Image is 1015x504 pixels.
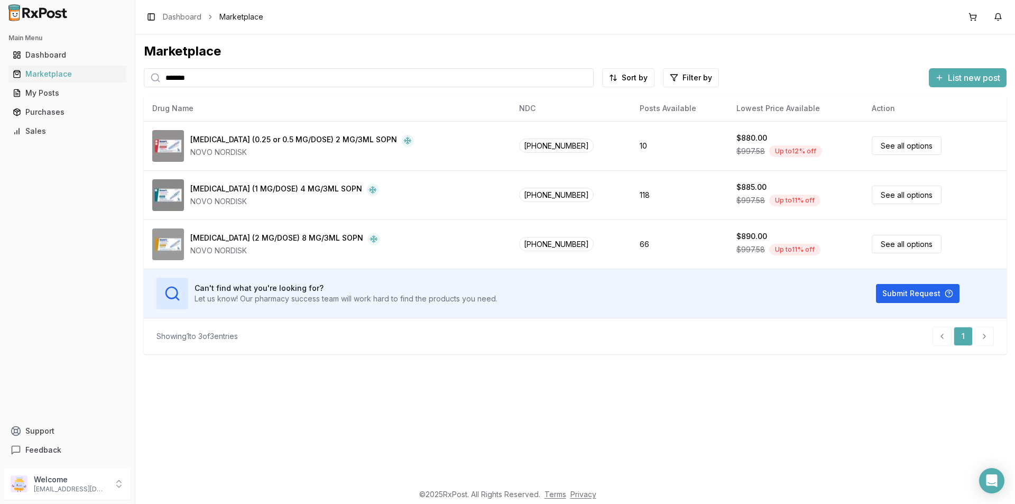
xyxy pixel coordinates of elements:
a: Terms [545,490,566,499]
th: Action [863,96,1007,121]
span: Feedback [25,445,61,455]
th: Lowest Price Available [728,96,863,121]
div: My Posts [13,88,122,98]
button: Dashboard [4,47,131,63]
div: [MEDICAL_DATA] (2 MG/DOSE) 8 MG/3ML SOPN [190,233,363,245]
p: [EMAIL_ADDRESS][DOMAIN_NAME] [34,485,107,493]
div: Purchases [13,107,122,117]
td: 10 [631,121,728,170]
a: 1 [954,327,973,346]
button: My Posts [4,85,131,102]
a: See all options [872,235,942,253]
a: My Posts [8,84,126,103]
img: Ozempic (2 MG/DOSE) 8 MG/3ML SOPN [152,228,184,260]
button: Filter by [663,68,719,87]
div: $885.00 [736,182,767,193]
span: Filter by [682,72,712,83]
td: 66 [631,219,728,269]
a: List new post [929,74,1007,84]
button: Marketplace [4,66,131,83]
a: See all options [872,186,942,204]
span: $997.58 [736,244,765,255]
a: Marketplace [8,65,126,84]
th: Drug Name [144,96,511,121]
div: Marketplace [144,43,1007,60]
h2: Main Menu [8,34,126,42]
span: $997.58 [736,146,765,157]
span: [PHONE_NUMBER] [519,139,594,153]
button: Feedback [4,441,131,460]
button: Support [4,421,131,441]
div: Sales [13,126,122,136]
a: See all options [872,136,942,155]
a: Sales [8,122,126,141]
img: Ozempic (0.25 or 0.5 MG/DOSE) 2 MG/3ML SOPN [152,130,184,162]
div: Up to 11 % off [769,195,820,206]
button: Submit Request [876,284,959,303]
a: Privacy [570,490,596,499]
a: Purchases [8,103,126,122]
button: List new post [929,68,1007,87]
h3: Can't find what you're looking for? [195,283,497,294]
button: Purchases [4,104,131,121]
button: Sort by [602,68,654,87]
th: Posts Available [631,96,728,121]
span: $997.58 [736,195,765,206]
div: $880.00 [736,133,767,143]
div: Up to 11 % off [769,244,820,255]
p: Welcome [34,474,107,485]
a: Dashboard [8,45,126,65]
span: Marketplace [219,12,263,22]
div: Marketplace [13,69,122,79]
span: [PHONE_NUMBER] [519,237,594,251]
img: Ozempic (1 MG/DOSE) 4 MG/3ML SOPN [152,179,184,211]
div: [MEDICAL_DATA] (1 MG/DOSE) 4 MG/3ML SOPN [190,184,362,196]
img: RxPost Logo [4,4,72,21]
div: NOVO NORDISK [190,147,414,158]
button: Sales [4,123,131,140]
th: NDC [511,96,631,121]
div: Up to 12 % off [769,145,822,157]
span: Sort by [622,72,648,83]
div: Showing 1 to 3 of 3 entries [156,331,238,342]
div: [MEDICAL_DATA] (0.25 or 0.5 MG/DOSE) 2 MG/3ML SOPN [190,134,397,147]
div: NOVO NORDISK [190,245,380,256]
nav: pagination [933,327,994,346]
nav: breadcrumb [163,12,263,22]
p: Let us know! Our pharmacy success team will work hard to find the products you need. [195,294,497,304]
a: Dashboard [163,12,201,22]
span: [PHONE_NUMBER] [519,188,594,202]
span: List new post [948,71,1000,84]
div: NOVO NORDISK [190,196,379,207]
div: $890.00 [736,231,767,242]
img: User avatar [11,475,27,492]
td: 118 [631,170,728,219]
div: Open Intercom Messenger [979,468,1004,493]
div: Dashboard [13,50,122,60]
